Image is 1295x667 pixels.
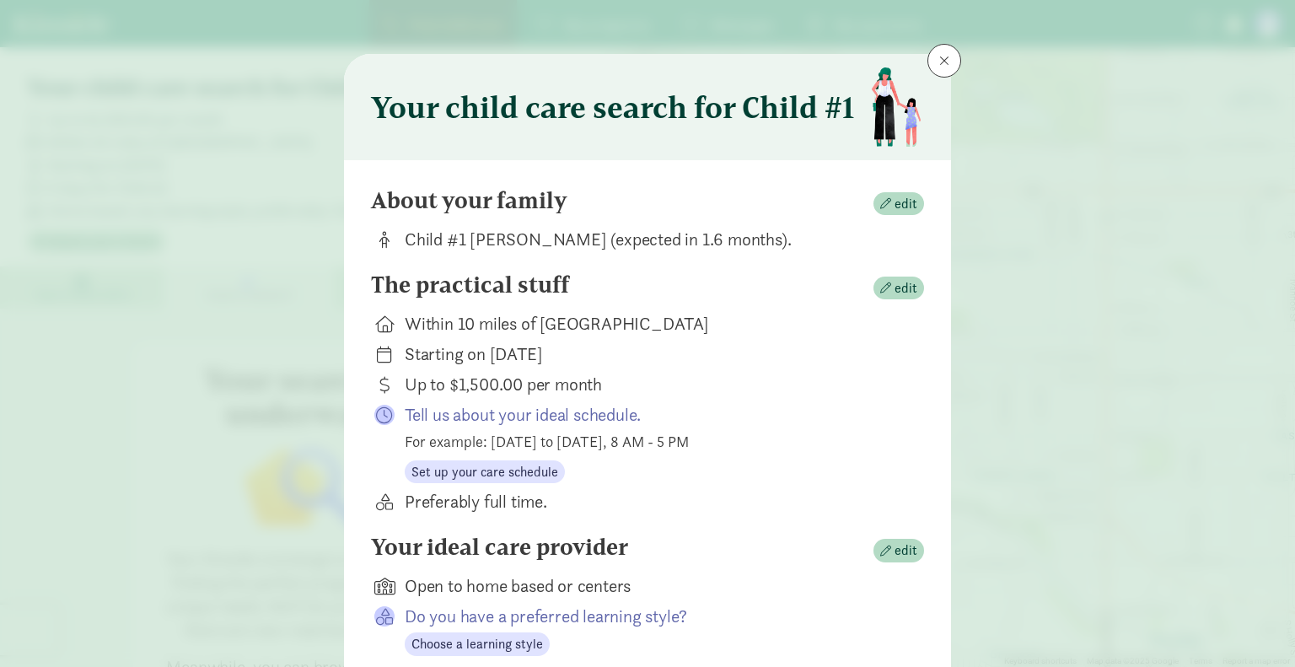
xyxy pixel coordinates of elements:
[371,90,854,124] h3: Your child care search for Child #1
[371,187,567,214] h4: About your family
[405,632,550,656] button: Choose a learning style
[405,373,897,396] div: Up to $1,500.00 per month
[405,312,897,336] div: Within 10 miles of [GEOGRAPHIC_DATA]
[371,272,569,299] h4: The practical stuff
[405,342,897,366] div: Starting on [DATE]
[873,277,924,300] button: edit
[873,192,924,216] button: edit
[371,534,628,561] h4: Your ideal care provider
[895,278,917,299] span: edit
[895,541,917,561] span: edit
[405,403,897,427] p: Tell us about your ideal schedule.
[873,539,924,562] button: edit
[405,460,565,484] button: Set up your care schedule
[405,430,897,453] div: For example: [DATE] to [DATE], 8 AM - 5 PM
[411,634,543,654] span: Choose a learning style
[895,194,917,214] span: edit
[405,228,897,251] div: Child #1 [PERSON_NAME] (expected in 1.6 months).
[411,462,558,482] span: Set up your care schedule
[405,605,897,628] p: Do you have a preferred learning style?
[405,490,897,514] div: Preferably full time.
[405,574,897,598] div: Open to home based or centers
